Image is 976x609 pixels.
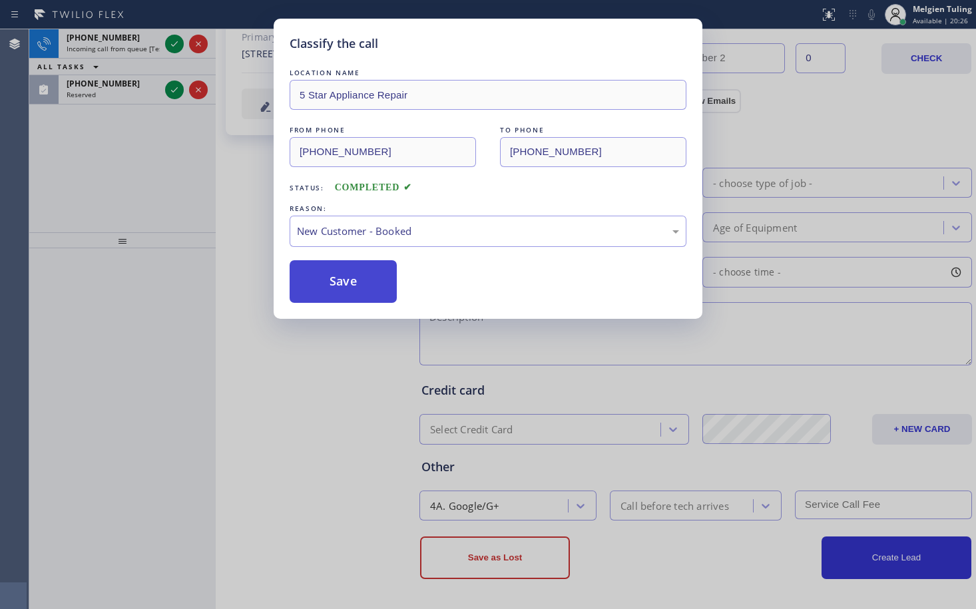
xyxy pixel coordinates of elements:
div: FROM PHONE [290,123,476,137]
span: Status: [290,183,324,192]
h5: Classify the call [290,35,378,53]
div: TO PHONE [500,123,686,137]
input: From phone [290,137,476,167]
input: To phone [500,137,686,167]
button: Save [290,260,397,303]
div: REASON: [290,202,686,216]
div: New Customer - Booked [297,224,679,239]
span: COMPLETED [335,182,412,192]
div: LOCATION NAME [290,66,686,80]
